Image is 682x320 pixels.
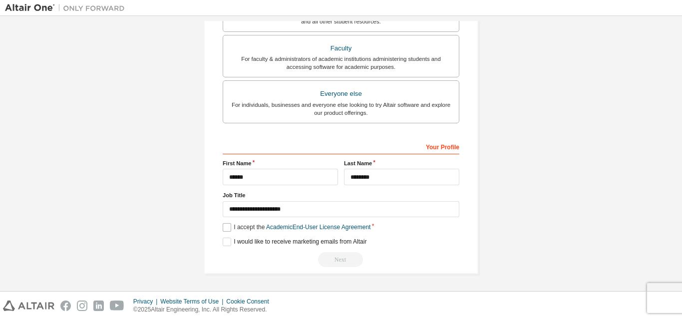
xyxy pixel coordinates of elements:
img: Altair One [5,3,130,13]
label: I accept the [223,223,370,232]
div: Your Profile [223,138,459,154]
div: Faculty [229,41,453,55]
p: © 2025 Altair Engineering, Inc. All Rights Reserved. [133,306,275,314]
label: I would like to receive marketing emails from Altair [223,238,366,246]
div: Website Terms of Use [160,298,226,306]
label: Job Title [223,191,459,199]
div: Everyone else [229,87,453,101]
div: For individuals, businesses and everyone else looking to try Altair software and explore our prod... [229,101,453,117]
div: Cookie Consent [226,298,275,306]
div: For faculty & administrators of academic institutions administering students and accessing softwa... [229,55,453,71]
div: Read and acccept EULA to continue [223,252,459,267]
a: Academic End-User License Agreement [266,224,370,231]
img: youtube.svg [110,301,124,311]
img: instagram.svg [77,301,87,311]
label: First Name [223,159,338,167]
label: Last Name [344,159,459,167]
img: linkedin.svg [93,301,104,311]
img: altair_logo.svg [3,301,54,311]
div: Privacy [133,298,160,306]
img: facebook.svg [60,301,71,311]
